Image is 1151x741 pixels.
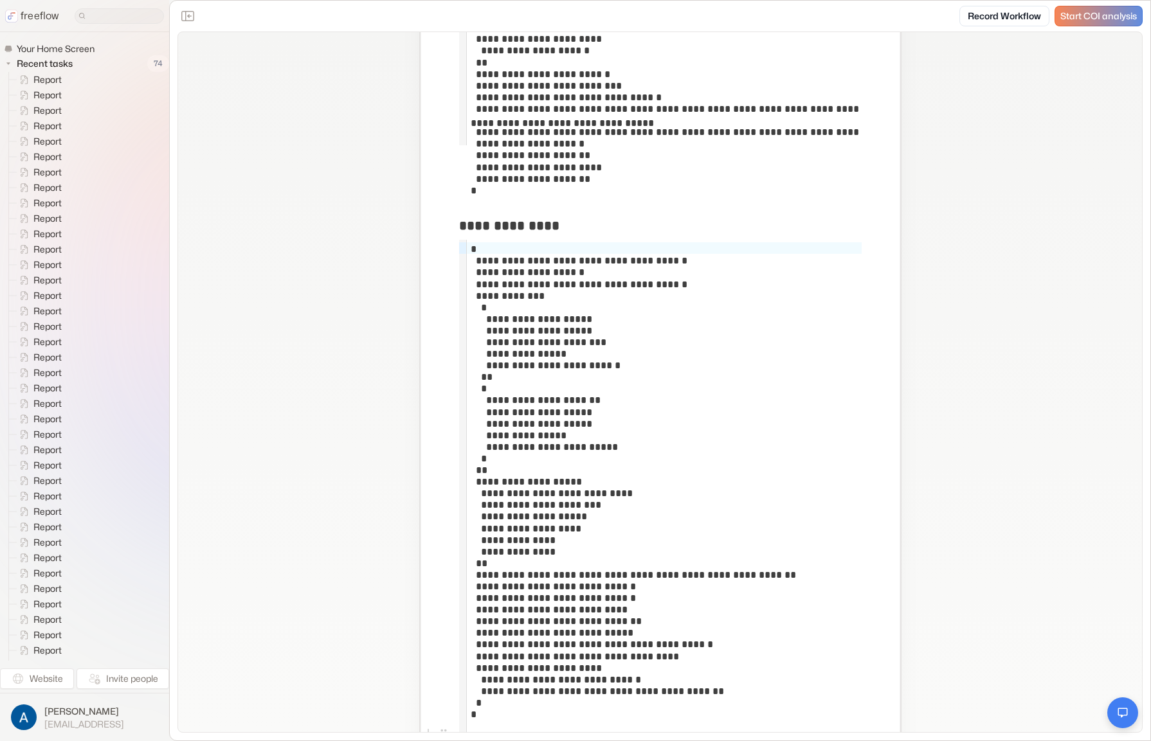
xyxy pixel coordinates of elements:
[31,197,66,210] span: Report
[1107,697,1138,728] button: Open chat
[31,289,66,302] span: Report
[31,89,66,102] span: Report
[31,320,66,333] span: Report
[9,149,67,165] a: Report
[9,380,67,396] a: Report
[9,535,67,550] a: Report
[9,627,67,643] a: Report
[31,73,66,86] span: Report
[9,257,67,272] a: Report
[1055,6,1143,26] a: Start COI analysis
[4,56,78,71] button: Recent tasks
[9,658,67,674] a: Report
[31,644,66,657] span: Report
[9,103,67,118] a: Report
[31,228,66,240] span: Report
[31,243,66,256] span: Report
[77,668,169,689] button: Invite people
[31,258,66,271] span: Report
[9,134,67,149] a: Report
[31,598,66,611] span: Report
[9,272,67,288] a: Report
[31,567,66,580] span: Report
[1060,11,1137,22] span: Start COI analysis
[9,195,67,211] a: Report
[31,366,66,379] span: Report
[9,581,67,596] a: Report
[9,550,67,566] a: Report
[14,42,98,55] span: Your Home Screen
[9,288,67,303] a: Report
[9,303,67,319] a: Report
[31,305,66,317] span: Report
[31,459,66,472] span: Report
[9,396,67,411] a: Report
[9,411,67,427] a: Report
[9,643,67,658] a: Report
[31,335,66,348] span: Report
[31,613,66,626] span: Report
[9,319,67,334] a: Report
[31,274,66,287] span: Report
[31,120,66,132] span: Report
[31,505,66,518] span: Report
[9,473,67,488] a: Report
[21,8,59,24] p: freeflow
[31,135,66,148] span: Report
[31,551,66,564] span: Report
[9,72,67,87] a: Report
[959,6,1049,26] a: Record Workflow
[44,705,124,718] span: [PERSON_NAME]
[9,226,67,242] a: Report
[9,442,67,458] a: Report
[31,181,66,194] span: Report
[147,55,169,72] span: 74
[9,180,67,195] a: Report
[8,701,161,733] button: [PERSON_NAME][EMAIL_ADDRESS]
[31,629,66,641] span: Report
[31,659,66,672] span: Report
[31,166,66,179] span: Report
[9,458,67,473] a: Report
[31,490,66,503] span: Report
[9,504,67,519] a: Report
[31,104,66,117] span: Report
[31,474,66,487] span: Report
[31,413,66,425] span: Report
[31,536,66,549] span: Report
[11,704,37,730] img: profile
[9,211,67,226] a: Report
[9,242,67,257] a: Report
[9,118,67,134] a: Report
[9,566,67,581] a: Report
[9,350,67,365] a: Report
[177,6,198,26] button: Close the sidebar
[31,382,66,395] span: Report
[5,8,59,24] a: freeflow
[9,365,67,380] a: Report
[31,212,66,225] span: Report
[31,443,66,456] span: Report
[31,428,66,441] span: Report
[9,427,67,442] a: Report
[4,42,100,55] a: Your Home Screen
[31,521,66,533] span: Report
[9,612,67,627] a: Report
[9,87,67,103] a: Report
[31,582,66,595] span: Report
[9,519,67,535] a: Report
[9,488,67,504] a: Report
[14,57,77,70] span: Recent tasks
[31,150,66,163] span: Report
[9,334,67,350] a: Report
[44,719,124,730] span: [EMAIL_ADDRESS]
[31,397,66,410] span: Report
[9,165,67,180] a: Report
[31,351,66,364] span: Report
[9,596,67,612] a: Report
